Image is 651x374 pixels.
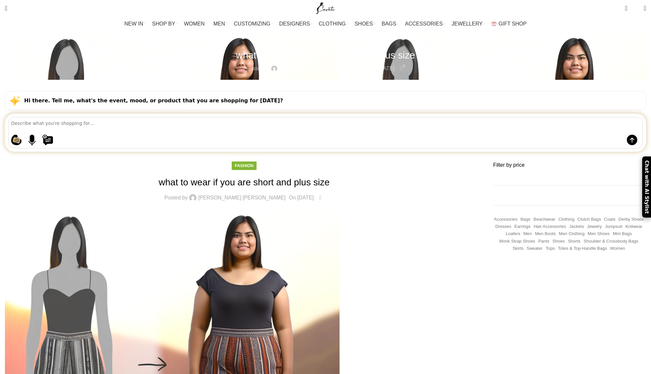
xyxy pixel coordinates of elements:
span: DESIGNERS [279,21,310,27]
a: 0 [622,2,630,15]
a: Earrings (184 items) [514,224,531,230]
a: Tops (2,988 items) [546,246,555,252]
span: SHOP BY [152,21,175,27]
a: Skirts (1,049 items) [512,246,523,252]
span: JEWELLERY [452,21,483,27]
a: 0 [398,64,405,73]
a: Knitwear (484 items) [626,224,643,230]
span: 0 [626,3,630,8]
a: Clutch Bags (155 items) [577,216,601,223]
a: [PERSON_NAME] [PERSON_NAME] [198,195,286,200]
a: Search [2,2,10,15]
a: 0 [317,194,324,202]
span: Posted by [164,195,188,200]
a: Pants (1,359 items) [538,238,549,245]
a: Jumpsuit (155 items) [605,224,622,230]
a: Fashion [316,39,335,44]
a: GIFT SHOP [492,17,527,30]
a: Totes & Top-Handle Bags (361 items) [558,246,607,252]
a: Clothing (18,677 items) [559,216,575,223]
a: Accessories (745 items) [494,216,517,223]
span: Posted by [246,64,270,73]
span: 0 [634,7,639,11]
img: author-avatar [271,66,277,72]
a: Shoulder & Crossbody Bags (672 items) [584,238,638,245]
a: SHOP BY [152,17,177,30]
a: Bags (1,744 items) [521,216,530,223]
a: BAGS [382,17,398,30]
a: Men (1,906 items) [523,231,532,237]
h1: what to wear if you are short and plus size [5,176,483,189]
a: CLOTHING [319,17,348,30]
span: 0 [402,64,407,69]
span: ACCESSORIES [405,21,443,27]
a: Coats (417 items) [604,216,615,223]
a: Shoes (294 items) [552,238,565,245]
a: Shorts (322 items) [568,238,581,245]
div: Main navigation [2,17,649,30]
span: 0 [321,193,326,198]
a: JEWELLERY [452,17,485,30]
span: CUSTOMIZING [234,21,271,27]
a: Beachwear (451 items) [534,216,556,223]
a: Hair Accessories (245 items) [534,224,566,230]
a: ACCESSORIES [405,17,445,30]
a: SHOES [355,17,375,30]
a: Men Clothing (418 items) [559,231,585,237]
span: WOMEN [184,21,205,27]
a: Men Shoes (1,372 items) [588,231,609,237]
span: MEN [213,21,225,27]
a: Loafers (193 items) [506,231,520,237]
a: Jewelry (408 items) [587,224,602,230]
a: Site logo [315,5,337,10]
a: Men Boots (296 items) [535,231,556,237]
a: [PERSON_NAME] [PERSON_NAME] [279,64,366,73]
time: On [DATE] [289,195,314,200]
img: GiftBag [492,22,496,26]
span: CLOTHING [319,21,346,27]
img: author-avatar [189,194,196,201]
a: Fashion [235,163,254,168]
span: BAGS [382,21,396,27]
span: GIFT SHOP [499,21,527,27]
a: Women (21,933 items) [610,246,625,252]
h1: what to wear if you are short and plus size [236,49,415,61]
span: NEW IN [125,21,143,27]
a: Monk strap shoes (262 items) [499,238,535,245]
a: CUSTOMIZING [234,17,273,30]
a: NEW IN [125,17,146,30]
a: Mini Bags (367 items) [613,231,632,237]
a: Dresses (9,676 items) [495,224,511,230]
time: On [DATE] [370,66,394,71]
a: DESIGNERS [279,17,312,30]
a: Sweater (244 items) [526,246,542,252]
div: My Wishlist [632,2,639,15]
span: SHOES [355,21,373,27]
a: Derby shoes (233 items) [619,216,644,223]
a: WOMEN [184,17,207,30]
a: MEN [213,17,227,30]
a: Jackets (1,198 items) [569,224,584,230]
h3: Filter by price [493,161,646,169]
